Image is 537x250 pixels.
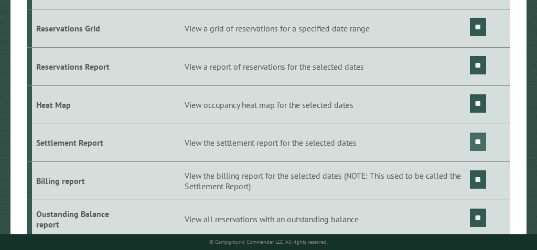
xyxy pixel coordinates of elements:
[183,200,468,238] td: View all reservations with an outstanding balance
[183,47,468,85] td: View a report of reservations for the selected dates
[32,9,132,48] td: Reservations Grid
[183,162,468,200] td: View the billing report for the selected dates (NOTE: This used to be called the Settlement Report)
[32,200,132,238] td: Oustanding Balance report
[183,124,468,162] td: View the settlement report for the selected dates
[32,85,132,124] td: Heat Map
[183,9,468,48] td: View a grid of reservations for a specified date range
[32,124,132,162] td: Settlement Report
[209,238,328,245] small: © Campground Commander LLC. All rights reserved.
[183,85,468,124] td: View occupancy heat map for the selected dates
[32,47,132,85] td: Reservations Report
[32,162,132,200] td: Billing report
